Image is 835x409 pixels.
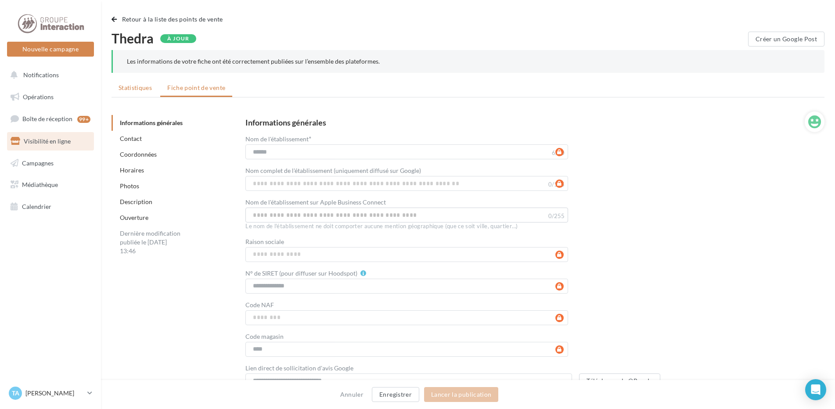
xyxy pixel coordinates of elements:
[120,135,142,142] a: Contact
[120,182,139,190] a: Photos
[805,379,826,400] div: Open Intercom Messenger
[579,373,660,388] button: Télécharger le QR code
[22,115,72,122] span: Boîte de réception
[337,389,367,400] button: Annuler
[120,166,144,174] a: Horaires
[112,226,191,259] div: Dernière modification publiée le [DATE] 13:46
[548,213,565,219] label: 0/255
[245,270,357,276] label: N° de SIRET (pour diffuser sur Hoodspot)
[245,222,568,230] div: Le nom de l'établissement ne doit comporter aucune mention géographique (que ce soit ville, quart...
[77,116,90,123] div: 99+
[120,198,152,205] a: Description
[23,93,54,100] span: Opérations
[424,387,498,402] button: Lancer la publication
[245,334,284,340] label: Code magasin
[22,159,54,166] span: Campagnes
[119,84,152,91] span: Statistiques
[12,389,19,398] span: TA
[160,34,196,43] div: À jour
[122,15,223,23] span: Retour à la liste des points de vente
[127,57,810,66] div: Les informations de votre fiche ont été correctement publiées sur l’ensemble des plateformes.
[5,197,96,216] a: Calendrier
[5,109,96,128] a: Boîte de réception99+
[548,182,565,187] label: 0/125
[245,365,353,371] label: Lien direct de sollicitation d'avis Google
[25,389,84,398] p: [PERSON_NAME]
[7,385,94,402] a: TA [PERSON_NAME]
[245,199,386,205] label: Nom de l'établissement sur Apple Business Connect
[5,176,96,194] a: Médiathèque
[120,151,157,158] a: Coordonnées
[22,181,58,188] span: Médiathèque
[245,302,274,308] label: Code NAF
[748,32,824,47] button: Créer un Google Post
[5,154,96,172] a: Campagnes
[23,71,59,79] span: Notifications
[112,14,227,25] button: Retour à la liste des points de vente
[245,135,311,142] label: Nom de l'établissement
[112,32,154,45] span: Thedra
[245,168,421,174] label: Nom complet de l'établissement (uniquement diffusé sur Google)
[5,88,96,106] a: Opérations
[245,118,326,126] div: Informations générales
[552,150,565,156] label: 6/50
[120,119,183,126] a: Informations générales
[120,214,148,221] a: Ouverture
[22,203,51,210] span: Calendrier
[5,66,92,84] button: Notifications
[24,137,71,145] span: Visibilité en ligne
[245,239,284,245] label: Raison sociale
[5,132,96,151] a: Visibilité en ligne
[7,42,94,57] button: Nouvelle campagne
[372,387,419,402] button: Enregistrer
